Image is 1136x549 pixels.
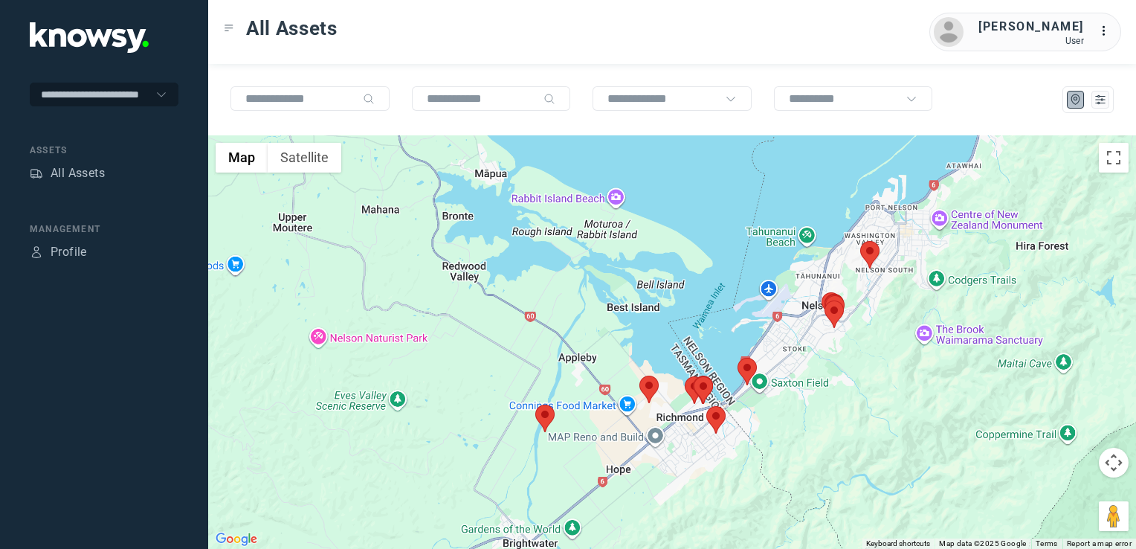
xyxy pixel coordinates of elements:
[1067,539,1132,548] a: Report a map error
[1099,22,1117,40] div: :
[1036,539,1058,548] a: Terms
[246,15,338,42] span: All Assets
[1099,448,1129,478] button: Map camera controls
[866,539,930,549] button: Keyboard shortcuts
[30,164,105,182] a: AssetsAll Assets
[30,167,43,180] div: Assets
[30,243,87,261] a: ProfileProfile
[1094,93,1107,106] div: List
[363,93,375,105] div: Search
[30,245,43,259] div: Profile
[268,143,341,173] button: Show satellite imagery
[212,530,261,549] img: Google
[543,93,555,105] div: Search
[978,18,1084,36] div: [PERSON_NAME]
[51,243,87,261] div: Profile
[978,36,1084,46] div: User
[51,164,105,182] div: All Assets
[216,143,268,173] button: Show street map
[939,539,1026,548] span: Map data ©2025 Google
[30,22,149,53] img: Application Logo
[1099,22,1117,42] div: :
[1100,25,1114,36] tspan: ...
[30,144,178,157] div: Assets
[1099,501,1129,531] button: Drag Pegman onto the map to open Street View
[934,17,964,47] img: avatar.png
[1069,93,1082,106] div: Map
[224,23,234,33] div: Toggle Menu
[1099,143,1129,173] button: Toggle fullscreen view
[212,530,261,549] a: Open this area in Google Maps (opens a new window)
[30,222,178,236] div: Management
